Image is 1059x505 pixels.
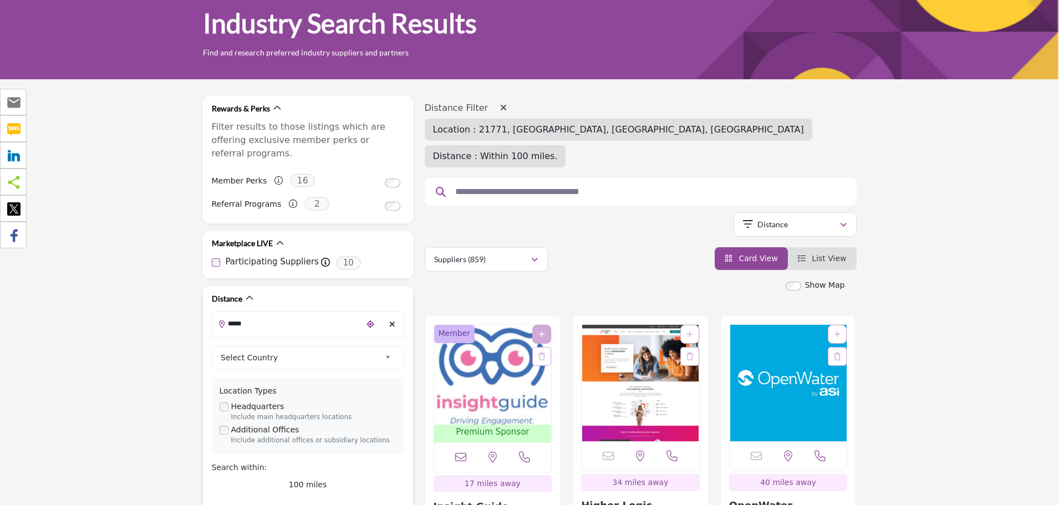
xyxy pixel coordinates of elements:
li: List View [788,247,857,270]
span: 16 [290,174,315,187]
label: Headquarters [231,401,284,412]
a: Add To List [686,330,693,339]
span: Member [439,328,471,339]
div: Include main headquarters locations [231,412,396,422]
span: List View [812,254,846,263]
img: Higher Logic [582,325,699,441]
label: Participating Suppliers [226,256,319,268]
input: Switch to Referral Programs [385,202,400,211]
button: Suppliers (859) [425,247,548,272]
button: Distance [734,212,857,237]
a: Open Listing in new tab [730,325,847,441]
span: Select Country [221,351,380,364]
a: View List [798,254,847,263]
h2: Distance [212,293,242,304]
h2: Rewards & Perks [212,103,270,114]
a: Open Listing in new tab [582,325,699,441]
p: Suppliers (859) [434,254,486,265]
div: Search within: [212,462,404,473]
div: Clear search location [384,313,401,336]
li: Card View [715,247,788,270]
img: OpenWater [730,325,847,441]
p: Find and research preferred industry suppliers and partners [203,47,409,58]
h1: Industry Search Results [203,6,477,40]
span: 34 miles away [613,478,669,487]
span: 2 [304,197,329,211]
p: Distance [757,219,788,230]
span: Card View [739,254,777,263]
input: Switch to Member Perks [385,178,400,187]
a: Open Listing in new tab [434,325,552,443]
label: Show Map [805,279,845,291]
a: Add To List [538,330,545,339]
span: 40 miles away [760,478,816,487]
div: Location Types [220,385,396,397]
span: 17 miles away [465,479,521,488]
input: Search Location [212,313,362,334]
span: 100 miles [289,480,327,489]
label: Member Perks [212,171,267,191]
label: Additional Offices [231,424,299,436]
img: Insight Guide [434,325,552,425]
h4: Distance Filter [425,103,857,113]
span: Premium Sponsor [456,426,529,438]
div: Choose your current location [362,313,379,336]
span: 10 [336,256,361,270]
h2: Marketplace LIVE [212,238,273,249]
input: Participating Suppliers checkbox [212,258,220,267]
span: Distance : Within 100 miles. [433,151,558,161]
a: View Card [725,254,778,263]
span: Location : 21771, [GEOGRAPHIC_DATA], [GEOGRAPHIC_DATA], [GEOGRAPHIC_DATA] [433,124,804,135]
div: Include additional offices or subsidiary locations [231,436,396,446]
p: Filter results to those listings which are offering exclusive member perks or referral programs. [212,120,404,160]
label: Referral Programs [212,195,282,214]
a: Add To List [834,330,841,339]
